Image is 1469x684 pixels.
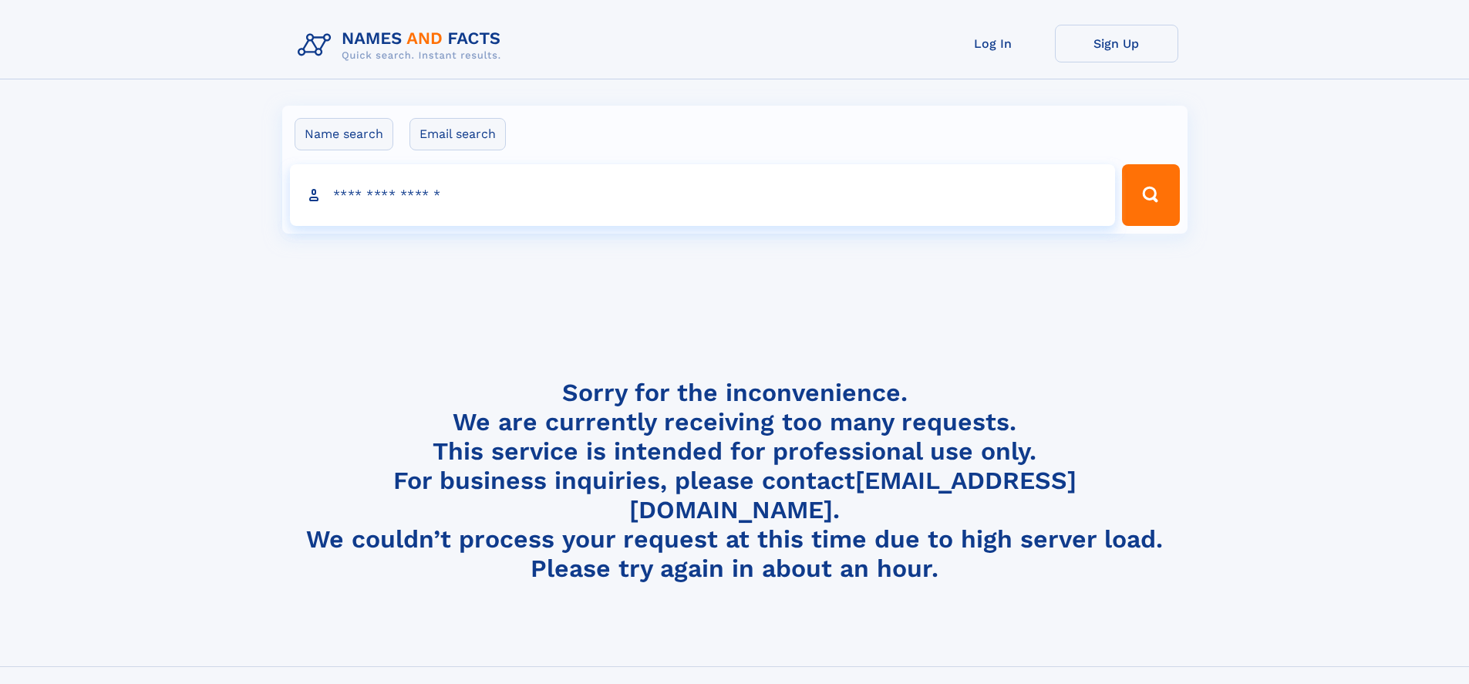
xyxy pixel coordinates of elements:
[932,25,1055,62] a: Log In
[295,118,393,150] label: Name search
[290,164,1116,226] input: search input
[1122,164,1179,226] button: Search Button
[629,466,1076,524] a: [EMAIL_ADDRESS][DOMAIN_NAME]
[291,378,1178,584] h4: Sorry for the inconvenience. We are currently receiving too many requests. This service is intend...
[291,25,514,66] img: Logo Names and Facts
[1055,25,1178,62] a: Sign Up
[409,118,506,150] label: Email search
